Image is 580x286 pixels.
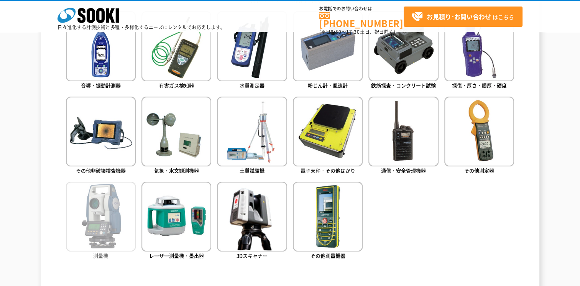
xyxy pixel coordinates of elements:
[293,11,363,90] a: 粉じん計・風速計
[217,182,287,261] a: 3Dスキャナー
[293,97,363,166] img: 電子天秤・その他はかり
[411,11,514,23] span: はこちら
[217,11,287,90] a: 水質測定器
[154,167,199,174] span: 気象・水文観測機器
[66,182,136,251] img: 測量機
[141,11,211,90] a: 有害ガス検知器
[240,82,265,89] span: 水質測定器
[141,97,211,176] a: 気象・水文観測機器
[141,97,211,166] img: 気象・水文観測機器
[444,11,514,90] a: 探傷・厚さ・膜厚・硬度
[404,7,522,27] a: お見積り･お問い合わせはこちら
[141,11,211,81] img: 有害ガス検知器
[319,12,404,28] a: [PHONE_NUMBER]
[368,11,438,90] a: 鉄筋探査・コンクリート試験
[331,28,342,35] span: 8:50
[444,97,514,176] a: その他測定器
[141,182,211,261] a: レーザー測量機・墨出器
[368,97,438,166] img: 通信・安全管理機器
[66,182,136,261] a: 測量機
[293,182,363,261] a: その他測量機器
[240,167,265,174] span: 土質試験機
[301,167,355,174] span: 電子天秤・その他はかり
[452,82,507,89] span: 探傷・厚さ・膜厚・硬度
[217,97,287,166] img: 土質試験機
[368,97,438,176] a: 通信・安全管理機器
[427,12,491,21] strong: お見積り･お問い合わせ
[444,97,514,166] img: その他測定器
[311,252,345,259] span: その他測量機器
[81,82,121,89] span: 音響・振動計測器
[76,167,126,174] span: その他非破壊検査機器
[444,11,514,81] img: 探傷・厚さ・膜厚・硬度
[66,97,136,176] a: その他非破壊検査機器
[66,11,136,81] img: 音響・振動計測器
[371,82,436,89] span: 鉄筋探査・コンクリート試験
[159,82,194,89] span: 有害ガス検知器
[308,82,348,89] span: 粉じん計・風速計
[93,252,108,259] span: 測量機
[464,167,494,174] span: その他測定器
[66,11,136,90] a: 音響・振動計測器
[346,28,360,35] span: 17:30
[141,182,211,251] img: レーザー測量機・墨出器
[293,97,363,176] a: 電子天秤・その他はかり
[66,97,136,166] img: その他非破壊検査機器
[217,97,287,176] a: 土質試験機
[293,11,363,81] img: 粉じん計・風速計
[319,28,395,35] span: (平日 ～ 土日、祝日除く)
[58,25,225,30] p: 日々進化する計測技術と多種・多様化するニーズにレンタルでお応えします。
[319,7,404,11] span: お電話でのお問い合わせは
[368,11,438,81] img: 鉄筋探査・コンクリート試験
[149,252,204,259] span: レーザー測量機・墨出器
[293,182,363,251] img: その他測量機器
[217,182,287,251] img: 3Dスキャナー
[381,167,426,174] span: 通信・安全管理機器
[237,252,268,259] span: 3Dスキャナー
[217,11,287,81] img: 水質測定器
